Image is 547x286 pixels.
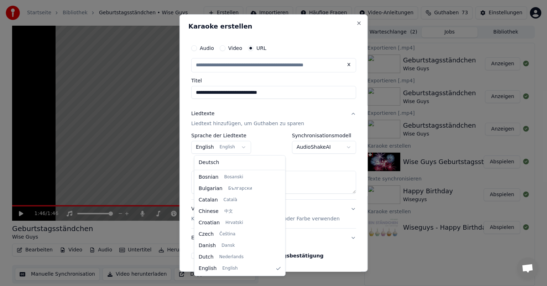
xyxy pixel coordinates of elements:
[219,231,235,237] span: Čeština
[224,174,243,180] span: Bosanski
[222,266,238,271] span: English
[199,219,220,226] span: Croatian
[219,254,244,260] span: Nederlands
[222,243,235,249] span: Dansk
[224,209,233,214] span: 中文
[225,220,243,226] span: Hrvatski
[199,196,218,204] span: Catalan
[199,242,216,249] span: Danish
[228,186,252,191] span: Български
[199,265,217,272] span: English
[199,174,219,181] span: Bosnian
[199,231,214,238] span: Czech
[199,208,219,215] span: Chinese
[199,185,223,192] span: Bulgarian
[224,197,237,203] span: Català
[199,254,214,261] span: Dutch
[199,159,219,166] span: Deutsch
